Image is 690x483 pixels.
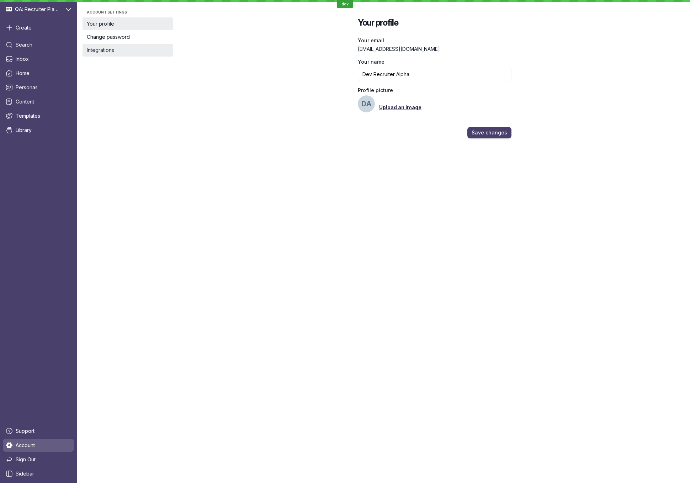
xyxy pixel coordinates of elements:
[3,67,74,80] a: Home
[16,112,40,120] span: Templates
[379,104,421,111] a: Upload an image
[358,37,384,44] span: Your email
[87,47,169,54] span: Integrations
[16,98,34,105] span: Content
[3,124,74,137] a: Library
[3,81,74,94] a: Personas
[16,84,38,91] span: Personas
[16,55,29,63] span: Inbox
[83,31,173,43] a: Change password
[358,17,511,28] h2: Your profile
[16,127,32,134] span: Library
[87,10,169,14] span: Account settings
[3,439,74,452] a: Account
[3,38,74,51] a: Search
[3,425,74,437] a: Support
[16,456,36,463] span: Sign Out
[16,428,34,435] span: Support
[87,33,169,41] span: Change password
[358,87,393,94] span: Profile picture
[358,46,511,53] span: [EMAIL_ADDRESS][DOMAIN_NAME]
[16,70,30,77] span: Home
[472,129,507,136] span: Save changes
[358,58,384,65] span: Your name
[16,24,32,31] span: Create
[467,127,511,138] button: Save changes
[16,442,35,449] span: Account
[6,6,12,12] img: QA: Recruiter Playground avatar
[3,95,74,108] a: Content
[358,95,375,112] button: DA
[87,20,169,27] span: Your profile
[16,470,34,477] span: Sidebar
[83,44,173,57] a: Integrations
[3,53,74,65] a: Inbox
[16,41,32,48] span: Search
[3,110,74,122] a: Templates
[3,21,74,34] button: Create
[3,467,74,480] a: Sidebar
[15,6,60,13] span: QA: Recruiter Playground
[3,3,64,16] div: QA: Recruiter Playground
[3,3,74,16] button: QA: Recruiter Playground avatarQA: Recruiter Playground
[3,453,74,466] a: Sign Out
[83,17,173,30] a: Your profile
